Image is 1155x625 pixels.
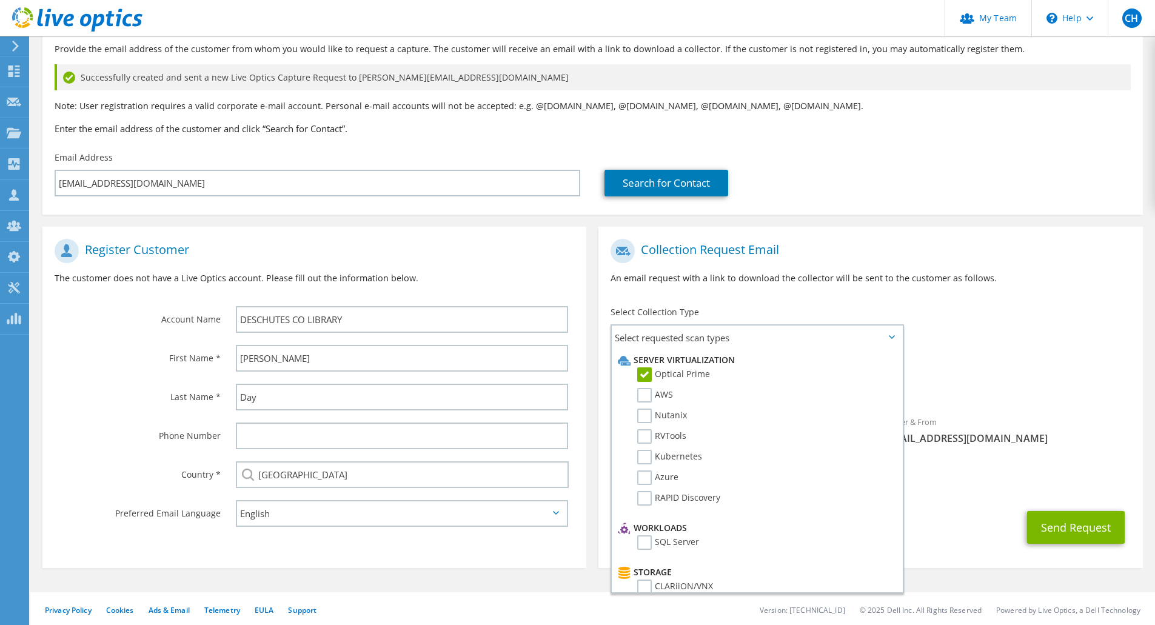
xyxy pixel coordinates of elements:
[55,345,221,364] label: First Name *
[55,239,568,263] h1: Register Customer
[55,384,221,403] label: Last Name *
[81,71,569,84] span: Successfully created and sent a new Live Optics Capture Request to [PERSON_NAME][EMAIL_ADDRESS][D...
[204,605,240,615] a: Telemetry
[612,326,902,350] span: Select requested scan types
[996,605,1140,615] li: Powered by Live Optics, a Dell Technology
[637,409,687,423] label: Nutanix
[55,500,221,520] label: Preferred Email Language
[255,605,273,615] a: EULA
[637,429,686,444] label: RVTools
[55,306,221,326] label: Account Name
[637,491,720,506] label: RAPID Discovery
[598,355,1142,403] div: Requested Collections
[55,42,1131,56] p: Provide the email address of the customer from whom you would like to request a capture. The cust...
[637,367,710,382] label: Optical Prime
[149,605,190,615] a: Ads & Email
[883,432,1131,445] span: [EMAIL_ADDRESS][DOMAIN_NAME]
[860,605,982,615] li: © 2025 Dell Inc. All Rights Reserved
[55,99,1131,113] p: Note: User registration requires a valid corporate e-mail account. Personal e-mail accounts will ...
[637,388,673,403] label: AWS
[598,457,1142,499] div: CC & Reply To
[55,122,1131,135] h3: Enter the email address of the customer and click “Search for Contact”.
[598,409,871,451] div: To
[1046,13,1057,24] svg: \n
[611,272,1130,285] p: An email request with a link to download the collector will be sent to the customer as follows.
[615,521,896,535] li: Workloads
[611,306,699,318] label: Select Collection Type
[1122,8,1142,28] span: CH
[611,239,1124,263] h1: Collection Request Email
[55,423,221,442] label: Phone Number
[637,470,678,485] label: Azure
[106,605,134,615] a: Cookies
[637,580,713,594] label: CLARiiON/VNX
[615,353,896,367] li: Server Virtualization
[604,170,728,196] a: Search for Contact
[760,605,845,615] li: Version: [TECHNICAL_ID]
[288,605,316,615] a: Support
[615,565,896,580] li: Storage
[871,409,1143,451] div: Sender & From
[45,605,92,615] a: Privacy Policy
[637,450,702,464] label: Kubernetes
[55,461,221,481] label: Country *
[55,272,574,285] p: The customer does not have a Live Optics account. Please fill out the information below.
[1027,511,1125,544] button: Send Request
[637,535,699,550] label: SQL Server
[55,152,113,164] label: Email Address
